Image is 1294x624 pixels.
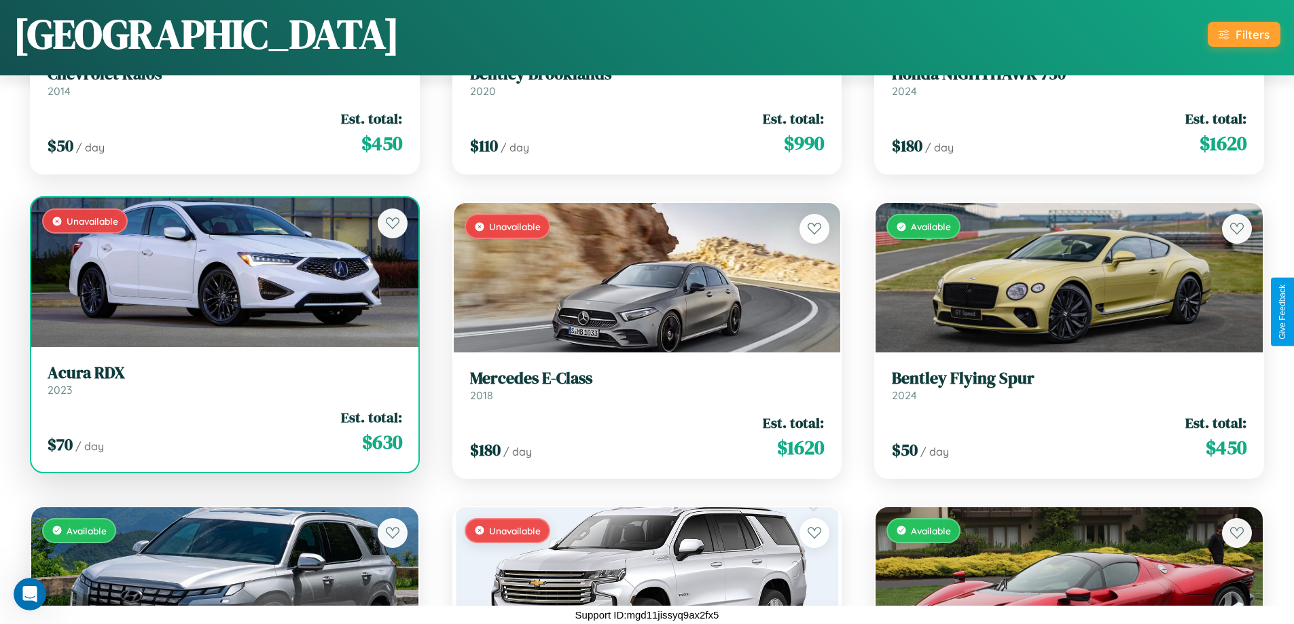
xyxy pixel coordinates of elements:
[763,109,824,128] span: Est. total:
[48,134,73,157] span: $ 50
[1278,285,1287,339] div: Give Feedback
[892,388,917,402] span: 2024
[76,141,105,154] span: / day
[470,369,825,402] a: Mercedes E-Class2018
[911,221,951,232] span: Available
[470,388,493,402] span: 2018
[470,439,501,461] span: $ 180
[1185,413,1246,433] span: Est. total:
[892,65,1246,98] a: Honda NIGHTHAWK 7502024
[575,606,719,624] p: Support ID: mgd11jissyq9ax2fx5
[911,525,951,536] span: Available
[501,141,529,154] span: / day
[1185,109,1246,128] span: Est. total:
[362,428,402,456] span: $ 630
[777,434,824,461] span: $ 1620
[48,383,72,397] span: 2023
[763,413,824,433] span: Est. total:
[489,525,541,536] span: Unavailable
[48,433,73,456] span: $ 70
[48,363,402,383] h3: Acura RDX
[48,363,402,397] a: Acura RDX2023
[1206,434,1246,461] span: $ 450
[892,439,918,461] span: $ 50
[67,215,118,227] span: Unavailable
[503,445,532,458] span: / day
[470,134,498,157] span: $ 110
[489,221,541,232] span: Unavailable
[48,84,71,98] span: 2014
[14,6,399,62] h1: [GEOGRAPHIC_DATA]
[470,369,825,388] h3: Mercedes E-Class
[784,130,824,157] span: $ 990
[67,525,107,536] span: Available
[1236,27,1270,41] div: Filters
[925,141,954,154] span: / day
[892,369,1246,388] h3: Bentley Flying Spur
[48,65,402,98] a: Chevrolet Kalos2014
[341,109,402,128] span: Est. total:
[920,445,949,458] span: / day
[14,578,46,610] iframe: Intercom live chat
[341,407,402,427] span: Est. total:
[361,130,402,157] span: $ 450
[470,65,825,98] a: Bentley Brooklands2020
[892,369,1246,402] a: Bentley Flying Spur2024
[892,134,922,157] span: $ 180
[1200,130,1246,157] span: $ 1620
[892,84,917,98] span: 2024
[1208,22,1280,47] button: Filters
[470,84,496,98] span: 2020
[75,439,104,453] span: / day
